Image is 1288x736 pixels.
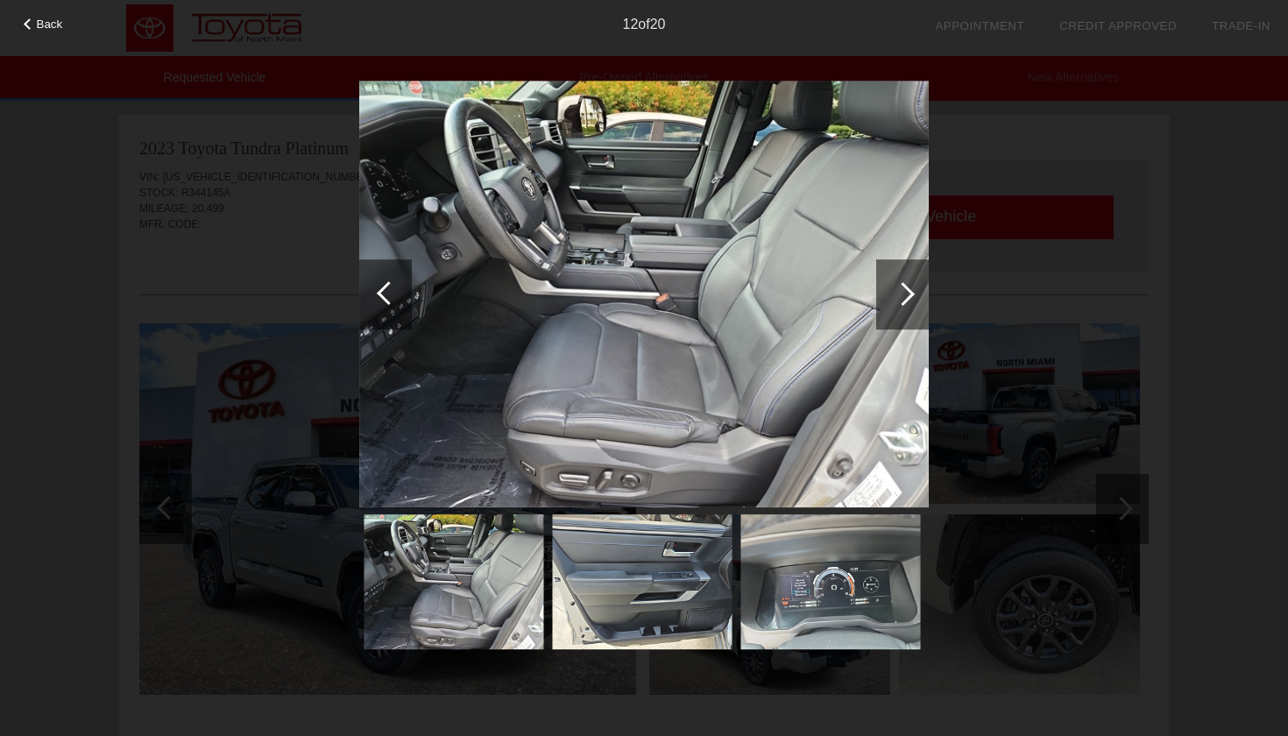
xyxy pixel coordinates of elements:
a: Trade-In [1212,19,1270,32]
a: Appointment [935,19,1024,32]
img: b83480a897661fa1ee494641208ded0bx.jpg [552,514,732,649]
span: 20 [650,17,666,32]
img: 4d61a0a271a2c3c76d8e7799fc2b419ax.jpg [359,81,929,508]
span: 12 [623,17,639,32]
img: 3d098b6f0d7f28c7e64d292d28346fcbx.jpg [740,514,920,649]
a: Credit Approved [1059,19,1177,32]
span: Back [37,18,63,31]
img: 4d61a0a271a2c3c76d8e7799fc2b419ax.jpg [364,514,543,649]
